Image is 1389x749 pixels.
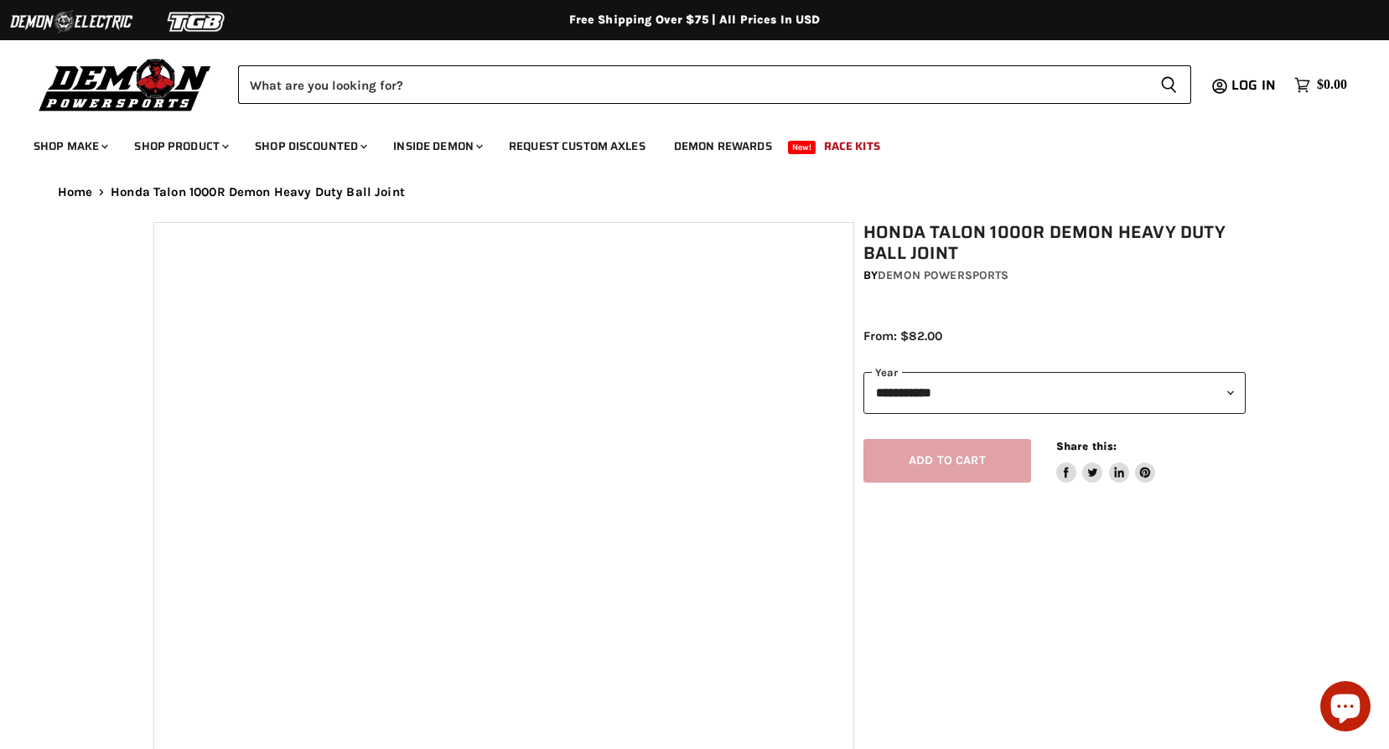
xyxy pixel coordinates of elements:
a: Demon Rewards [661,129,785,163]
span: Log in [1231,75,1276,96]
a: Race Kits [811,129,893,163]
input: Search [238,65,1147,104]
a: Log in [1224,78,1286,93]
span: New! [788,141,816,154]
a: Shop Make [21,129,118,163]
a: Demon Powersports [878,268,1008,282]
select: year [863,372,1246,413]
span: $0.00 [1317,77,1347,93]
div: by [863,266,1246,285]
inbox-online-store-chat: Shopify online store chat [1315,681,1376,736]
img: Demon Electric Logo 2 [8,6,134,38]
span: Share this: [1056,440,1117,452]
button: Search [1147,65,1191,104]
span: From: $82.00 [863,328,942,344]
h1: Honda Talon 1000R Demon Heavy Duty Ball Joint [863,222,1246,264]
aside: Share this: [1056,439,1156,483]
form: Product [238,65,1191,104]
a: Request Custom Axles [496,129,658,163]
span: Honda Talon 1000R Demon Heavy Duty Ball Joint [111,185,405,199]
a: Home [58,185,93,199]
img: TGB Logo 2 [134,6,260,38]
a: Shop Discounted [242,129,377,163]
a: Inside Demon [381,129,493,163]
a: Shop Product [122,129,239,163]
img: Demon Powersports [34,54,217,114]
ul: Main menu [21,122,1343,163]
a: $0.00 [1286,73,1355,97]
nav: Breadcrumbs [24,185,1366,199]
div: Free Shipping Over $75 | All Prices In USD [24,13,1366,28]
